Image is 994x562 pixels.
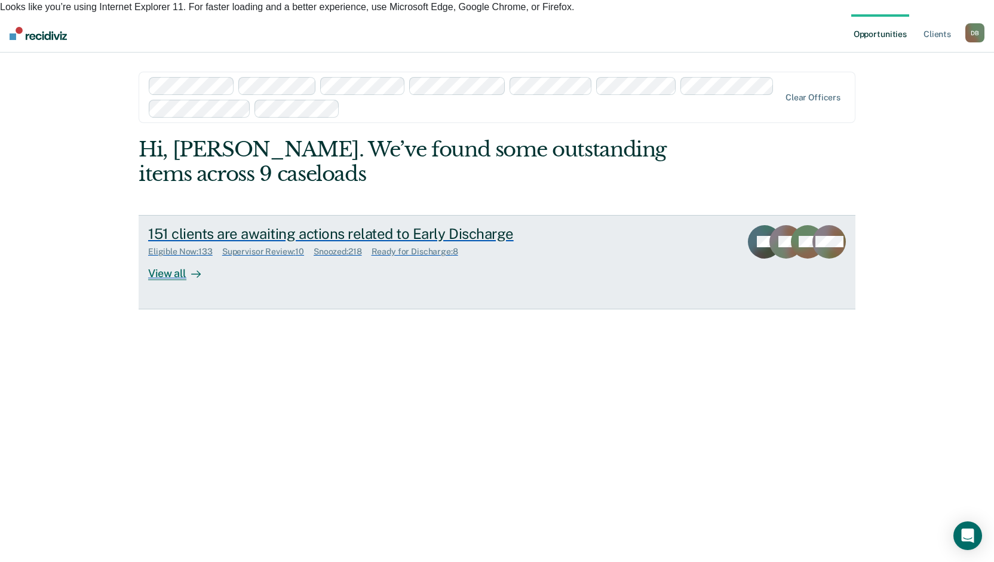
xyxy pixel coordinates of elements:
span: × [986,13,994,29]
img: Recidiviz [10,27,67,40]
a: Clients [921,14,953,53]
div: Snoozed : 218 [314,247,372,257]
div: Eligible Now : 133 [148,247,222,257]
div: D B [965,23,984,42]
div: Clear officers [786,93,840,103]
button: DB [965,23,984,42]
div: 151 clients are awaiting actions related to Early Discharge [148,225,567,242]
div: Open Intercom Messenger [953,521,982,550]
div: Ready for Discharge : 8 [372,247,468,257]
a: Opportunities [851,14,909,53]
div: View all [148,257,215,280]
a: 151 clients are awaiting actions related to Early DischargeEligible Now:133Supervisor Review:10Sn... [139,215,855,309]
div: Hi, [PERSON_NAME]. We’ve found some outstanding items across 9 caseloads [139,137,712,186]
div: Supervisor Review : 10 [222,247,314,257]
